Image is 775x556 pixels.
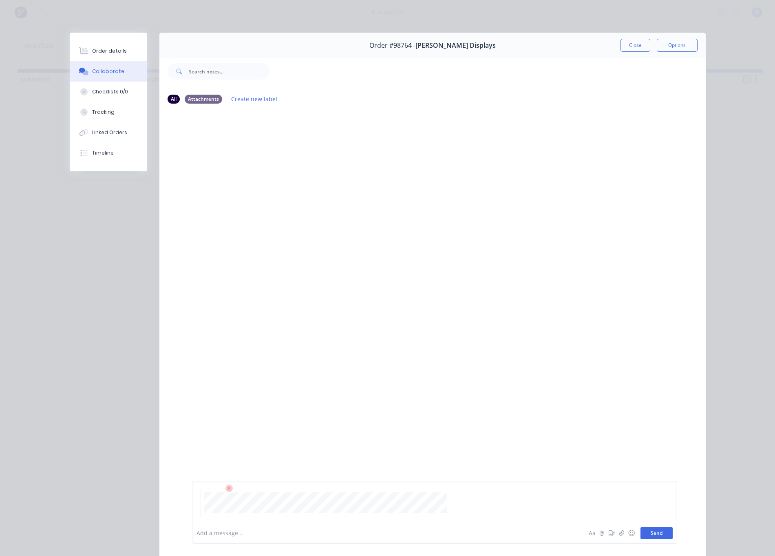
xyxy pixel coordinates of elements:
button: ☺ [627,528,636,538]
button: Aa [587,528,597,538]
button: @ [597,528,607,538]
button: Options [657,39,698,52]
button: Order details [70,41,147,61]
button: Create new label [227,93,282,104]
div: Timeline [92,149,114,157]
div: Linked Orders [92,129,127,136]
div: Tracking [92,109,115,116]
span: [PERSON_NAME] Displays [415,42,496,49]
button: Checklists 0/0 [70,82,147,102]
div: Checklists 0/0 [92,88,128,95]
span: Order #98764 - [369,42,415,49]
div: Collaborate [92,68,124,75]
button: Close [620,39,650,52]
div: All [168,95,180,104]
div: Attachments [185,95,222,104]
button: Tracking [70,102,147,122]
input: Search notes... [189,63,269,80]
div: Order details [92,47,127,55]
button: Send [640,527,673,539]
button: Collaborate [70,61,147,82]
button: Linked Orders [70,122,147,143]
button: Timeline [70,143,147,163]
